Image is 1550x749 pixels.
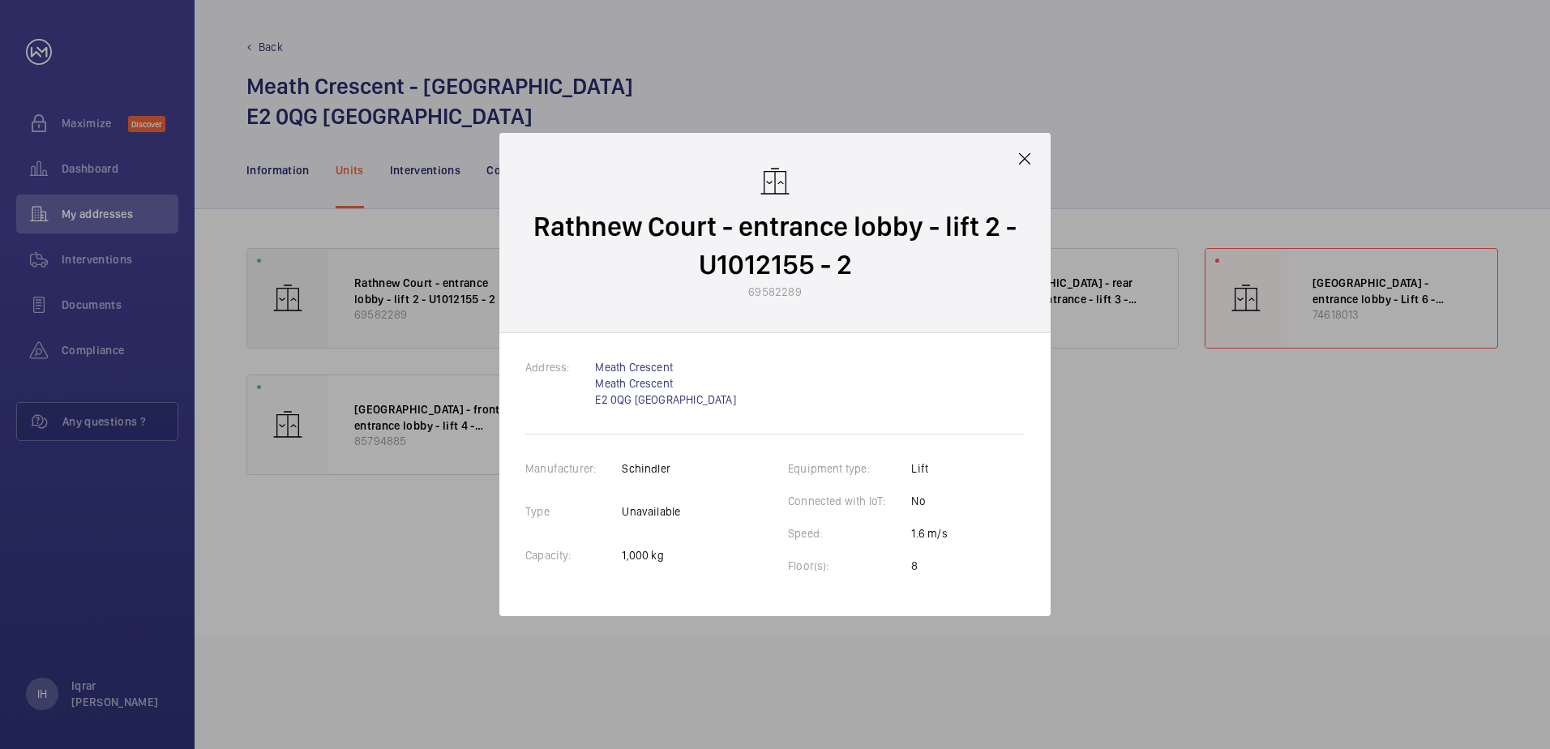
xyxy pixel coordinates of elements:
[748,284,801,300] p: 69582289
[911,525,947,541] p: 1.6 m/s
[788,559,855,572] label: Floor(s):
[911,558,947,574] p: 8
[622,460,680,477] p: Schindler
[911,493,947,509] p: No
[525,462,622,475] label: Manufacturer:
[911,460,947,477] p: Lift
[788,462,896,475] label: Equipment type:
[622,503,680,520] p: Unavailable
[788,494,911,507] label: Connected with IoT:
[532,208,1018,284] p: Rathnew Court - entrance lobby - lift 2 - U1012155 - 2
[788,527,848,540] label: Speed:
[525,505,576,518] label: Type
[595,361,735,406] a: Meath Crescent Meath Crescent E2 0QG [GEOGRAPHIC_DATA]
[525,549,597,562] label: Capacity:
[622,547,680,563] p: 1,000 kg
[525,361,595,374] label: Address:
[759,165,791,198] img: elevator.svg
